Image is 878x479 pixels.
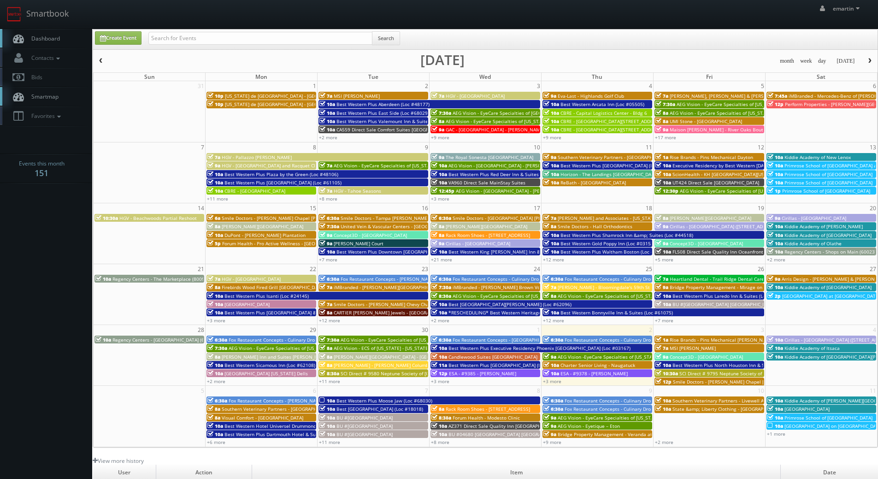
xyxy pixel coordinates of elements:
span: 10a [431,354,447,360]
span: 10a [543,248,559,255]
span: 10a [767,240,783,247]
span: 8a [431,232,444,238]
span: *RESCHEDULING* Best Western Heritage Inn (Loc #05465) [448,309,579,316]
span: 10a [207,171,223,177]
a: +7 more [319,256,337,263]
span: 7:30a [207,345,227,351]
span: 10p [207,93,224,99]
span: Best Western King [PERSON_NAME] Inn & Suites (Loc #62106) [448,248,585,255]
span: Primrose School of [GEOGRAPHIC_DATA] [782,188,870,194]
span: United Vein & Vascular Centers - [GEOGRAPHIC_DATA] [341,223,459,230]
a: +8 more [319,195,337,202]
span: Kiddie Academy of [PERSON_NAME] [784,223,863,230]
button: day [815,55,830,67]
span: 6:30a [431,215,451,221]
span: Candlewood Suites [GEOGRAPHIC_DATA] [GEOGRAPHIC_DATA] [448,354,584,360]
span: MSI [PERSON_NAME] [670,345,716,351]
span: 8a [319,362,332,368]
a: +2 more [207,378,225,384]
span: 10a [207,179,223,186]
span: 7:30a [319,223,339,230]
span: 8a [543,293,556,299]
span: Charter Senior Living - Naugatuck [560,362,635,368]
span: 8a [543,223,556,230]
span: 10a [543,171,559,177]
span: 10a [431,248,447,255]
span: 6:30a [431,337,451,343]
span: 8a [655,215,668,221]
span: 7:30a [431,284,451,290]
span: 6:30a [543,337,563,343]
span: Smile Doctors - Hall Orthodontics [558,223,632,230]
span: AEG Vision - EyeCare Specialties of [US_STATE] - A1A Family EyeCare [453,293,603,299]
span: 8a [319,309,332,316]
span: HGV - [GEOGRAPHIC_DATA] [222,276,281,282]
span: 8a [319,345,332,351]
span: 7a [319,93,332,99]
span: [GEOGRAPHIC_DATA] [224,301,270,308]
span: 10a [207,188,223,194]
span: AEG Vision - EyeCare Specialties of [GEOGRAPHIC_DATA][US_STATE] - [GEOGRAPHIC_DATA] [453,110,650,116]
span: CBRE - [GEOGRAPHIC_DATA] [224,188,285,194]
span: 11a [431,362,447,368]
span: CBRE - [GEOGRAPHIC_DATA][STREET_ADDRESS][GEOGRAPHIC_DATA] [560,118,708,124]
span: Best Western Plus Valemount Inn & Suites (Loc #62120) [336,118,460,124]
span: 8a [431,223,444,230]
span: [US_STATE] de [GEOGRAPHIC_DATA] - [GEOGRAPHIC_DATA] [225,101,352,107]
span: Smile Doctors - [PERSON_NAME] Chevy Chase [334,301,434,308]
input: Search for Events [148,32,372,45]
span: 7a [655,345,668,351]
span: 10:30a [95,215,118,221]
span: AEG Vision - EyeCare Specialties of [US_STATE] – EyeCare in [GEOGRAPHIC_DATA] [334,162,512,169]
span: ESA - #9378 - [PERSON_NAME] [560,370,628,377]
button: month [777,55,797,67]
span: Best Western Plus [GEOGRAPHIC_DATA] (Loc #61105) [224,179,342,186]
span: 10a [207,293,223,299]
span: 10a [655,171,671,177]
span: 10a [655,248,671,255]
span: [PERSON_NAME][GEOGRAPHIC_DATA] [222,223,303,230]
span: Rise Brands - Pins Mechanical [PERSON_NAME] [670,337,774,343]
span: Primrose School of [GEOGRAPHIC_DATA] [784,171,872,177]
a: +11 more [319,378,340,384]
span: 8:30a [319,370,339,377]
a: +9 more [543,134,561,141]
span: 10a [543,370,559,377]
span: AEG Vision - EyeCare Specialties of [US_STATE] - In Focus Vision Center [446,118,601,124]
span: AEG Vision - EyeCare Specialties of [US_STATE] - Carolina Family Vision [670,110,825,116]
span: Best Western Plus Waltham Boston (Loc #22009) [560,248,669,255]
span: 10a [543,240,559,247]
span: AEG Vision - EyeCare Specialties of [US_STATE] – [PERSON_NAME] Eye Clinic [341,337,507,343]
a: +2 more [767,256,785,263]
span: Bridge Property Management - Mirage on [PERSON_NAME] [670,284,800,290]
span: Firebirds Wood Fired Grill [GEOGRAPHIC_DATA] [222,284,324,290]
span: [US_STATE] de [GEOGRAPHIC_DATA] - [GEOGRAPHIC_DATA] [225,93,352,99]
span: 10a [655,293,671,299]
span: Concept3D - [GEOGRAPHIC_DATA] [670,354,743,360]
span: 10a [95,337,111,343]
span: 7a [207,276,220,282]
span: AEG Vision -EyeCare Specialties of [US_STATE] – Eyes On Sammamish [558,354,711,360]
span: 9a [767,276,780,282]
span: ESA - #9385 - [PERSON_NAME] [449,370,516,377]
span: 6:30a [319,276,339,282]
span: CBRE - Capital Logistics Center - Bldg 6 [560,110,647,116]
span: 10a [767,354,783,360]
span: ReBath - [GEOGRAPHIC_DATA] [560,179,626,186]
span: Forum Health - Pro Active Wellness - [GEOGRAPHIC_DATA] [222,240,349,247]
span: 2p [767,293,781,299]
img: smartbook-logo.png [7,7,22,22]
span: 10a [767,179,783,186]
span: [PERSON_NAME], [PERSON_NAME] & [PERSON_NAME], LLC - [GEOGRAPHIC_DATA] [670,93,847,99]
span: Best Western Plus [GEOGRAPHIC_DATA] (Loc #35038) [448,362,566,368]
span: 9a [655,284,668,290]
span: [PERSON_NAME] Inn and Suites [PERSON_NAME] [222,354,329,360]
span: 7:30a [431,110,451,116]
span: Regency Centers - The Marketplace (80099) [112,276,209,282]
span: 9a [319,240,332,247]
span: 8a [207,223,220,230]
span: 6:30a [543,276,563,282]
span: FL508 Direct Sale Quality Inn Oceanfront [672,248,763,255]
span: 10a [431,309,447,316]
span: iMBranded - [PERSON_NAME][GEOGRAPHIC_DATA] BMW [334,284,457,290]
